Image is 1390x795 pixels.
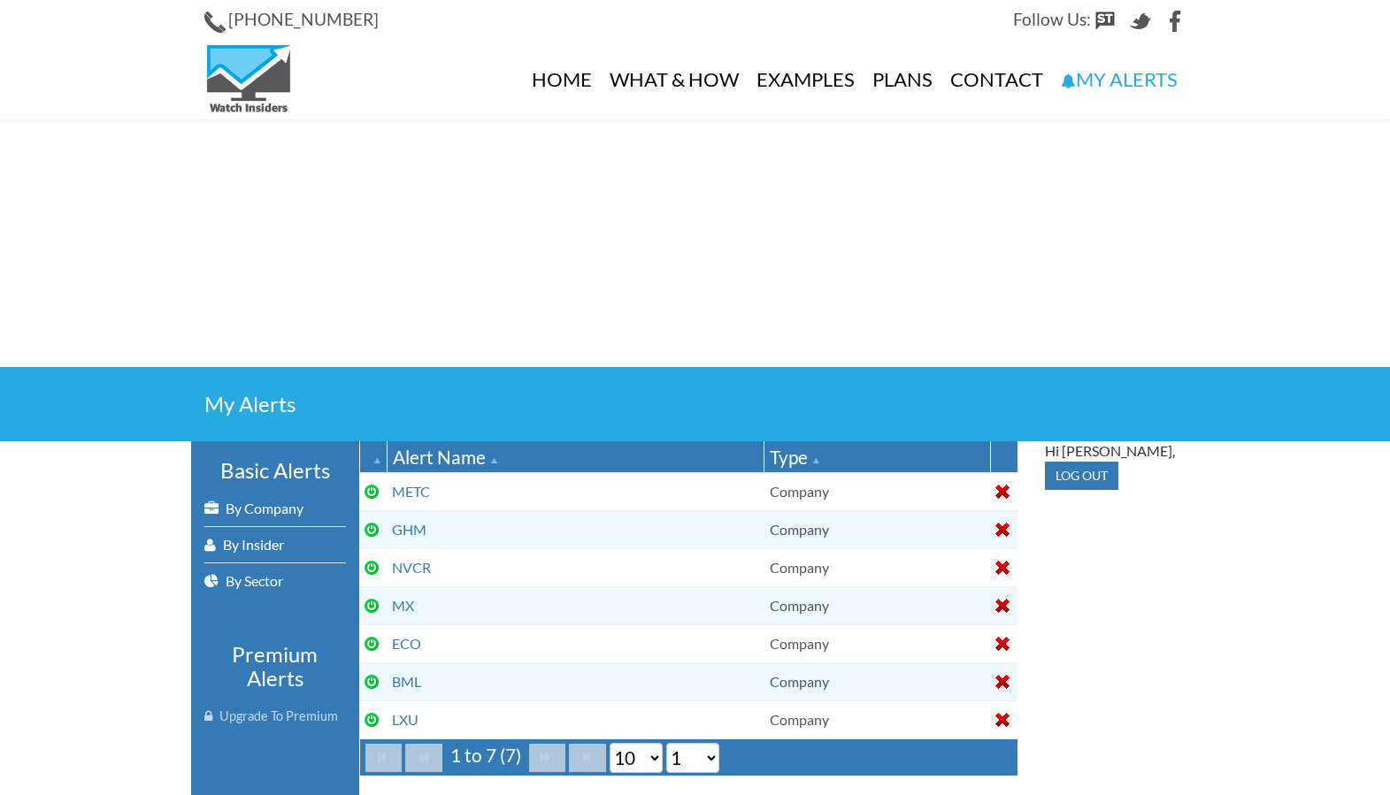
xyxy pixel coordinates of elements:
a: ECO [392,635,421,652]
div: Type [770,444,984,470]
select: Select page size [610,743,663,773]
a: Plans [864,40,941,119]
img: Twitter [1130,11,1151,32]
a: GHM [392,521,426,538]
span: 1 to 7 (7) [446,744,526,766]
a: Upgrade To Premium [204,699,346,734]
a: By Insider [204,527,346,562]
input: Log out [1045,462,1118,490]
a: Examples [748,40,864,119]
img: StockTwits [1094,11,1116,32]
th: Type: Ascending sort applied, activate to apply a descending sort [764,441,990,473]
td: Company [764,510,990,548]
h3: Basic Alerts [204,459,346,482]
th: Alert Name: Ascending sort applied, activate to apply a descending sort [387,441,764,473]
a: LXU [392,711,419,728]
span: [PHONE_NUMBER] [228,9,379,29]
a: Contact [941,40,1052,119]
a: What & How [601,40,748,119]
a: NVCR [392,559,431,576]
a: BML [392,673,421,690]
div: Hi [PERSON_NAME], [1045,441,1186,462]
span: Follow Us: [1013,9,1091,29]
td: Company [764,662,990,700]
select: Select page number [666,743,719,773]
a: By Sector [204,563,346,599]
td: Company [764,700,990,738]
th: : Ascending sort applied, activate to apply a descending sort [359,441,387,473]
a: METC [392,483,430,500]
a: By Company [204,491,346,526]
td: Company [764,548,990,586]
a: MX [392,597,414,614]
a: Home [523,40,601,119]
h2: My Alerts [204,394,1186,415]
div: Alert Name [393,444,759,470]
img: Phone [204,11,226,33]
th: : No sort applied, activate to apply an ascending sort [990,441,1018,473]
img: Facebook [1165,11,1186,32]
h3: Premium Alerts [204,643,346,690]
td: Company [764,586,990,624]
td: Company [764,472,990,510]
iframe: Advertisement [165,119,1226,367]
a: My Alerts [1052,40,1186,119]
td: Company [764,624,990,662]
